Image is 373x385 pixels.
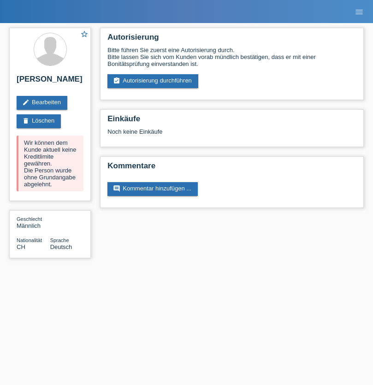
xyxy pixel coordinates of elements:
[17,243,25,250] span: Schweiz
[355,7,364,17] i: menu
[113,77,120,84] i: assignment_turned_in
[17,114,61,128] a: deleteLöschen
[17,216,42,222] span: Geschlecht
[113,185,120,192] i: comment
[107,33,356,47] h2: Autorisierung
[17,237,42,243] span: Nationalität
[107,182,198,196] a: commentKommentar hinzufügen ...
[107,128,356,142] div: Noch keine Einkäufe
[17,215,50,229] div: Männlich
[107,74,198,88] a: assignment_turned_inAutorisierung durchführen
[22,117,30,124] i: delete
[17,96,67,110] a: editBearbeiten
[80,30,89,38] i: star_border
[80,30,89,40] a: star_border
[107,161,356,175] h2: Kommentare
[17,136,83,191] div: Wir können dem Kunde aktuell keine Kreditlimite gewähren. Die Person wurde ohne Grundangabe abgel...
[22,99,30,106] i: edit
[17,75,83,89] h2: [PERSON_NAME]
[350,9,368,14] a: menu
[107,47,356,67] div: Bitte führen Sie zuerst eine Autorisierung durch. Bitte lassen Sie sich vom Kunden vorab mündlich...
[50,243,72,250] span: Deutsch
[50,237,69,243] span: Sprache
[107,114,356,128] h2: Einkäufe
